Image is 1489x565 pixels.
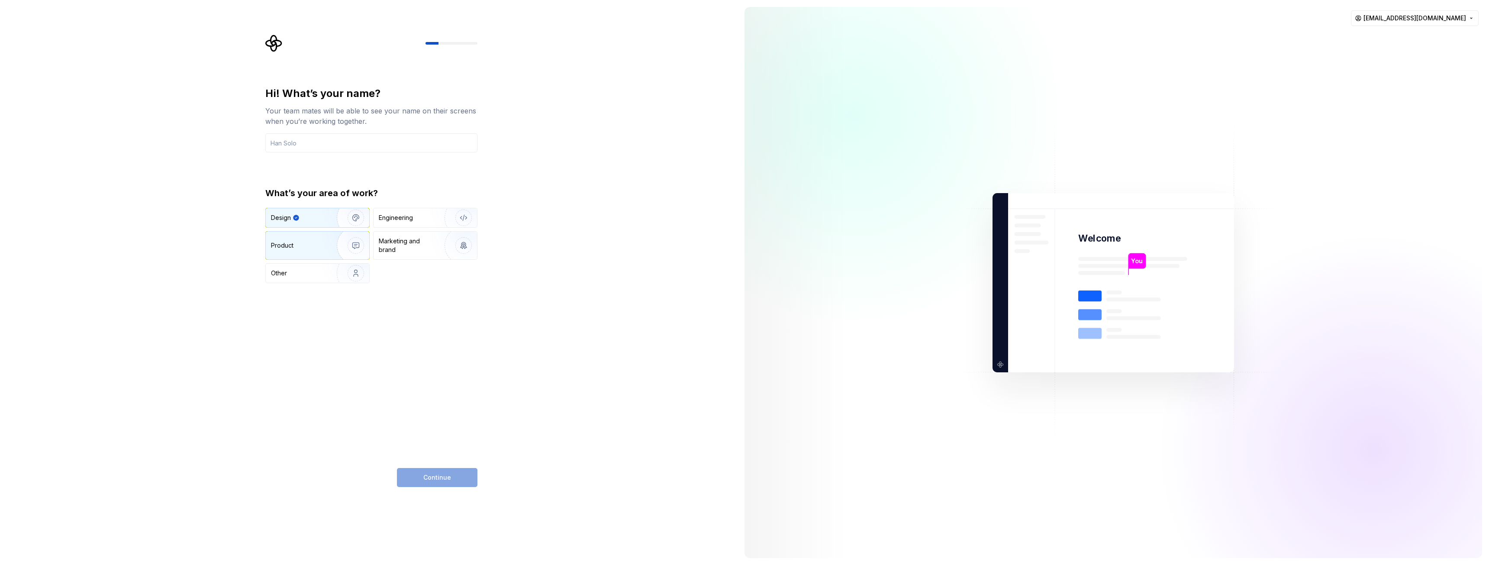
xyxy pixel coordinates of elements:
[271,213,291,222] div: Design
[1078,232,1121,245] p: Welcome
[265,87,477,100] div: Hi! What’s your name?
[1363,14,1466,23] span: [EMAIL_ADDRESS][DOMAIN_NAME]
[265,35,283,52] svg: Supernova Logo
[265,106,477,126] div: Your team mates will be able to see your name on their screens when you’re working together.
[265,133,477,152] input: Han Solo
[271,241,293,250] div: Product
[1131,256,1143,265] p: You
[265,187,477,199] div: What’s your area of work?
[379,237,437,254] div: Marketing and brand
[1351,10,1479,26] button: [EMAIL_ADDRESS][DOMAIN_NAME]
[379,213,413,222] div: Engineering
[271,269,287,278] div: Other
